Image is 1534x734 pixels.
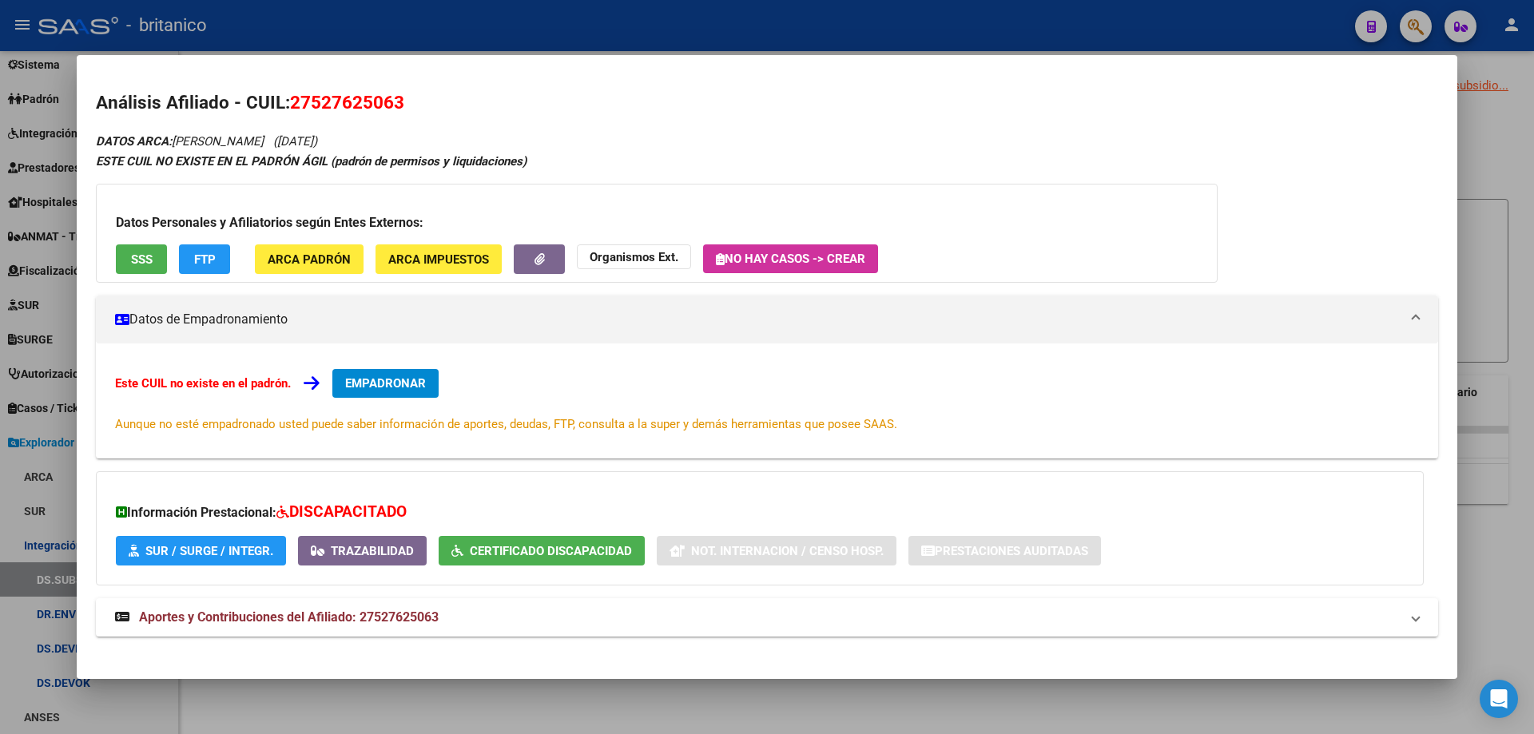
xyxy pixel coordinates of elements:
[116,244,167,274] button: SSS
[179,244,230,274] button: FTP
[268,252,351,267] span: ARCA Padrón
[703,244,878,273] button: No hay casos -> Crear
[691,544,884,558] span: Not. Internacion / Censo Hosp.
[908,536,1101,565] button: Prestaciones Auditadas
[298,536,427,565] button: Trazabilidad
[145,544,273,558] span: SUR / SURGE / INTEGR.
[115,310,1400,329] mat-panel-title: Datos de Empadronamiento
[332,369,439,398] button: EMPADRONAR
[470,544,632,558] span: Certificado Discapacidad
[935,544,1088,558] span: Prestaciones Auditadas
[96,598,1438,637] mat-expansion-panel-header: Aportes y Contribuciones del Afiliado: 27527625063
[96,154,527,169] strong: ESTE CUIL NO EXISTE EN EL PADRÓN ÁGIL (padrón de permisos y liquidaciones)
[577,244,691,269] button: Organismos Ext.
[96,89,1438,117] h2: Análisis Afiliado - CUIL:
[116,536,286,565] button: SUR / SURGE / INTEGR.
[331,544,414,558] span: Trazabilidad
[289,502,407,521] span: DISCAPACITADO
[115,417,897,431] span: Aunque no esté empadronado usted puede saber información de aportes, deudas, FTP, consulta a la s...
[439,536,645,565] button: Certificado Discapacidad
[116,501,1404,524] h3: Información Prestacional:
[345,376,426,391] span: EMPADRONAR
[96,343,1438,458] div: Datos de Empadronamiento
[388,252,489,267] span: ARCA Impuestos
[96,296,1438,343] mat-expansion-panel-header: Datos de Empadronamiento
[716,252,865,266] span: No hay casos -> Crear
[115,376,291,391] strong: Este CUIL no existe en el padrón.
[96,134,264,149] span: [PERSON_NAME]
[376,244,502,274] button: ARCA Impuestos
[139,609,439,625] span: Aportes y Contribuciones del Afiliado: 27527625063
[96,134,172,149] strong: DATOS ARCA:
[116,213,1198,232] h3: Datos Personales y Afiliatorios según Entes Externos:
[194,252,216,267] span: FTP
[590,250,678,264] strong: Organismos Ext.
[657,536,896,565] button: Not. Internacion / Censo Hosp.
[131,252,153,267] span: SSS
[255,244,364,274] button: ARCA Padrón
[290,92,404,113] span: 27527625063
[273,134,317,149] span: ([DATE])
[1480,680,1518,718] div: Open Intercom Messenger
